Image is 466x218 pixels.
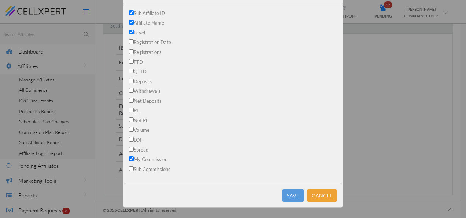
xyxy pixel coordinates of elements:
input: Spread [129,147,134,152]
label: My Commission [129,155,167,163]
label: Level [129,28,145,36]
label: Net Deposits [129,97,162,105]
input: PL [129,108,134,112]
input: Sub Commissions [129,166,134,171]
input: Net Deposits [129,98,134,103]
label: Net PL [129,116,148,124]
label: Volume [129,126,149,134]
label: QFTD [129,67,147,75]
input: LOT [129,137,134,142]
input: Volume [129,127,134,132]
input: Withdrawals [129,88,134,93]
label: Sub Commissions [129,165,170,173]
label: Registration Date [129,38,171,46]
input: Sub Affiliate ID [129,10,134,15]
input: Level [129,30,134,34]
label: Spread [129,145,148,153]
input: FTD [129,59,134,64]
input: My Commission [129,156,134,161]
label: Withdrawals [129,87,160,95]
input: Registration Date [129,39,134,44]
input: Deposits [129,79,134,83]
input: Affiliate Name [129,20,134,25]
label: LOT [129,135,142,143]
button: Save [282,189,304,202]
label: PL [129,106,139,114]
label: FTD [129,58,143,66]
input: Net PL [129,117,134,122]
label: Sub Affiliate ID [129,9,165,17]
input: QFTD [129,69,134,73]
button: Cancel [307,189,337,202]
label: Deposits [129,77,152,85]
label: Registrations [129,48,162,56]
input: Registrations [129,49,134,54]
label: Affiliate Name [129,18,164,26]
